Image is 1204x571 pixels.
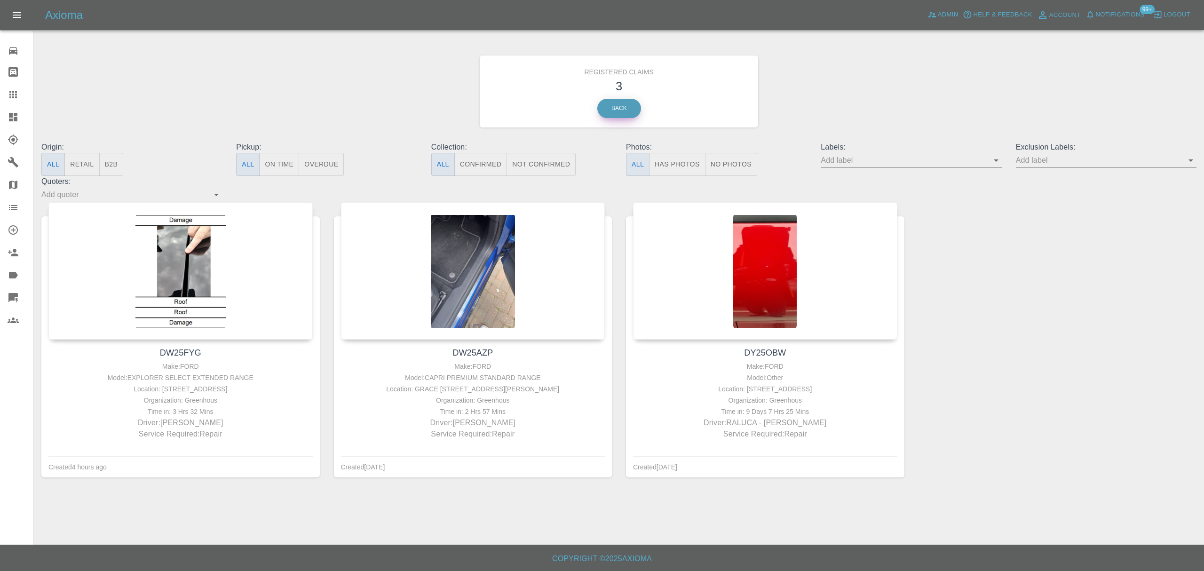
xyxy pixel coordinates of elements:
p: Exclusion Labels: [1016,142,1196,153]
a: DY25OBW [744,348,786,357]
button: Notifications [1083,8,1147,22]
button: All [431,153,455,176]
div: Time in: 9 Days 7 Hrs 25 Mins [635,406,895,417]
a: DW25AZP [452,348,493,357]
button: All [236,153,260,176]
p: Labels: [821,142,1001,153]
h6: Registered Claims [487,63,751,77]
div: Model: EXPLORER SELECT EXTENDED RANGE [51,372,310,383]
span: Admin [938,9,958,20]
a: DW25FYG [160,348,201,357]
button: Open [990,154,1003,167]
p: Quoters: [41,176,222,187]
p: Pickup: [236,142,417,153]
button: All [41,153,65,176]
button: No Photos [705,153,757,176]
div: Location: [STREET_ADDRESS] [635,383,895,395]
p: Service Required: Repair [51,428,310,440]
div: Model: Other [635,372,895,383]
div: Location: [STREET_ADDRESS] [51,383,310,395]
button: Logout [1151,8,1193,22]
div: Time in: 3 Hrs 32 Mins [51,406,310,417]
p: Collection: [431,142,612,153]
div: Organization: Greenhous [51,395,310,406]
button: Confirmed [454,153,507,176]
button: On Time [259,153,299,176]
button: Help & Feedback [960,8,1034,22]
a: Back [597,99,641,118]
a: Account [1035,8,1083,23]
button: Open drawer [6,4,28,26]
button: Retail [64,153,99,176]
div: Created [DATE] [341,461,385,473]
span: 99+ [1140,5,1155,14]
button: Open [1184,154,1197,167]
p: Origin: [41,142,222,153]
div: Organization: Greenhous [635,395,895,406]
p: Driver: [PERSON_NAME] [51,417,310,428]
div: Make: FORD [343,361,603,372]
button: Has Photos [649,153,705,176]
div: Make: FORD [51,361,310,372]
h6: Copyright © 2025 Axioma [8,552,1196,565]
button: Not Confirmed [507,153,576,176]
p: Driver: [PERSON_NAME] [343,417,603,428]
p: Service Required: Repair [343,428,603,440]
button: Open [210,188,223,201]
button: B2B [99,153,124,176]
input: Add label [821,153,987,167]
div: Location: GRACE [STREET_ADDRESS][PERSON_NAME] [343,383,603,395]
h3: 3 [487,77,751,95]
input: Add quoter [41,187,208,202]
button: All [626,153,650,176]
a: Admin [925,8,961,22]
div: Organization: Greenhous [343,395,603,406]
input: Add label [1016,153,1182,167]
div: Created 4 hours ago [48,461,107,473]
span: Account [1049,10,1081,21]
p: Driver: RALUCA - [PERSON_NAME] [635,417,895,428]
div: Model: CAPRI PREMIUM STANDARD RANGE [343,372,603,383]
div: Time in: 2 Hrs 57 Mins [343,406,603,417]
button: Overdue [299,153,344,176]
span: Logout [1164,9,1190,20]
p: Service Required: Repair [635,428,895,440]
p: Photos: [626,142,807,153]
div: Created [DATE] [633,461,677,473]
span: Notifications [1096,9,1145,20]
div: Make: FORD [635,361,895,372]
h5: Axioma [45,8,83,23]
span: Help & Feedback [973,9,1032,20]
